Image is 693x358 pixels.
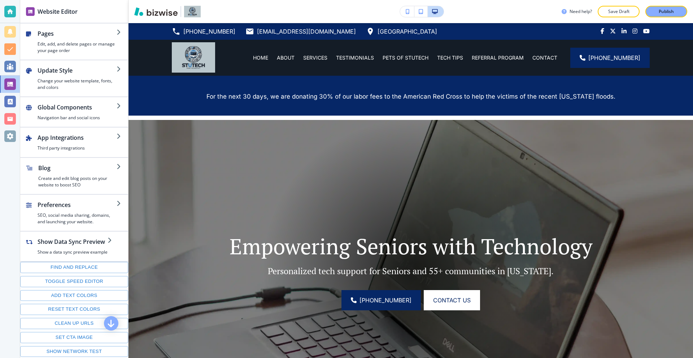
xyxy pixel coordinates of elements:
img: StuTech [172,42,215,73]
p: Personalized tech support for Seniors and 55+ communities in [US_STATE]. [213,266,609,276]
p: HOME [253,54,268,61]
button: PreferencesSEO, social media sharing, domains, and launching your website. [20,195,128,231]
a: [PHONE_NUMBER] [172,26,235,37]
h4: Navigation bar and social icons [38,115,117,121]
button: Update StyleChange your website template, fonts, and colors [20,60,128,96]
p: TESTIMONIALS [336,54,374,61]
p: SERVICES [303,54,327,61]
button: App IntegrationsThird party integrations [20,128,128,157]
p: TECH TIPS [437,54,463,61]
button: Show network test [20,346,128,357]
span: [PHONE_NUMBER] [359,296,411,305]
h2: Blog [38,164,117,172]
button: Contact Us [424,290,480,310]
a: [EMAIL_ADDRESS][DOMAIN_NAME] [245,26,356,37]
h4: SEO, social media sharing, domains, and launching your website. [38,212,117,225]
h2: Update Style [38,66,117,75]
span: Contact Us [433,296,471,305]
button: Reset text colors [20,304,128,315]
h2: Preferences [38,200,117,209]
h4: Third party integrations [38,145,117,151]
h4: Change your website template, fonts, and colors [38,78,117,91]
img: editor icon [26,7,35,16]
img: Bizwise Logo [134,7,178,16]
p: [EMAIL_ADDRESS][DOMAIN_NAME] [257,26,356,37]
img: Your Logo [184,6,201,17]
h2: App Integrations [38,133,117,142]
button: Show Data Sync PreviewShow a data sync preview example [20,232,119,261]
h3: Need help? [570,8,592,15]
p: [PHONE_NUMBER] [183,26,235,37]
button: Publish [645,6,687,17]
button: Add text colors [20,290,128,301]
p: [GEOGRAPHIC_DATA] [378,26,437,37]
h2: Website Editor [38,7,78,16]
p: PETS OF STUTECH [383,54,428,61]
p: Save Draft [607,8,630,15]
p: Publish [659,8,674,15]
span: [PHONE_NUMBER] [588,53,640,62]
a: [PHONE_NUMBER] [341,290,421,310]
p: CONTACT [532,54,557,61]
button: Find and replace [20,262,128,273]
button: PagesEdit, add, and delete pages or manage your page order [20,23,128,60]
button: Set CTA image [20,332,128,343]
span: Empowering Seniors with Technology [230,232,592,260]
button: Toggle speed editor [20,276,128,287]
p: REFERRAL PROGRAM [472,54,524,61]
h4: Edit, add, and delete pages or manage your page order [38,41,117,54]
p: For the next 30 days, we are donating 30% of our labor fees to the American Red Cross to help the... [172,92,650,101]
a: [GEOGRAPHIC_DATA] [366,26,437,37]
button: BlogCreate and edit blog posts on your website to boost SEO [20,158,128,194]
h2: Pages [38,29,117,38]
button: Save Draft [598,6,640,17]
h4: Show a data sync preview example [38,249,108,255]
h4: Create and edit blog posts on your website to boost SEO [38,175,117,188]
p: ABOUT [277,54,295,61]
button: Global ComponentsNavigation bar and social icons [20,97,128,127]
a: [PHONE_NUMBER] [570,48,650,68]
h2: Show Data Sync Preview [38,237,108,246]
h2: Global Components [38,103,117,112]
button: Clean up URLs [20,318,128,329]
